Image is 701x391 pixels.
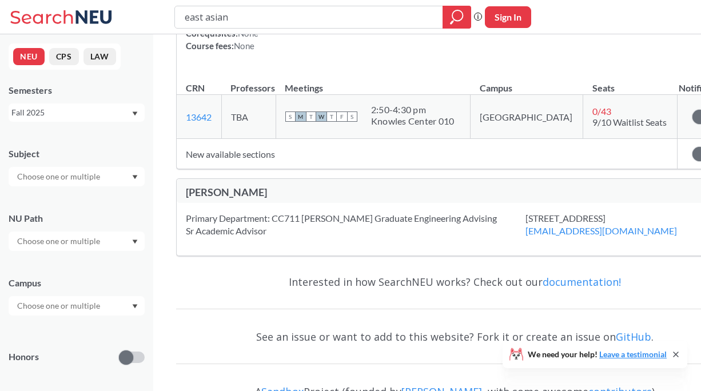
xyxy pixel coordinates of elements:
[9,167,145,186] div: Dropdown arrow
[450,9,464,25] svg: magnifying glass
[234,41,254,51] span: None
[9,84,145,97] div: Semesters
[296,111,306,122] span: M
[49,48,79,65] button: CPS
[184,7,435,27] input: Class, professor, course number, "phrase"
[13,48,45,65] button: NEU
[285,111,296,122] span: S
[9,350,39,364] p: Honors
[306,111,316,122] span: T
[9,103,145,122] div: Fall 2025Dropdown arrow
[9,147,145,160] div: Subject
[11,106,131,119] div: Fall 2025
[221,95,276,139] td: TBA
[83,48,116,65] button: LAW
[616,330,651,344] a: GitHub
[132,240,138,244] svg: Dropdown arrow
[525,225,677,236] a: [EMAIL_ADDRESS][DOMAIN_NAME]
[316,111,326,122] span: W
[186,212,525,237] div: Primary Department: CC711 [PERSON_NAME] Graduate Engineering Advising Sr Academic Advisor
[11,170,107,183] input: Choose one or multiple
[276,70,470,95] th: Meetings
[9,232,145,251] div: Dropdown arrow
[132,304,138,309] svg: Dropdown arrow
[9,212,145,225] div: NU Path
[186,111,212,122] a: 13642
[592,117,667,127] span: 9/10 Waitlist Seats
[221,70,276,95] th: Professors
[443,6,471,29] div: magnifying glass
[186,186,455,198] div: [PERSON_NAME]
[528,350,667,358] span: We need your help!
[592,106,611,117] span: 0 / 43
[132,175,138,179] svg: Dropdown arrow
[543,275,621,289] a: documentation!
[177,139,677,169] td: New available sections
[599,349,667,359] a: Leave a testimonial
[471,70,583,95] th: Campus
[583,70,678,95] th: Seats
[337,111,347,122] span: F
[132,111,138,116] svg: Dropdown arrow
[471,95,583,139] td: [GEOGRAPHIC_DATA]
[11,234,107,248] input: Choose one or multiple
[186,82,205,94] div: CRN
[9,296,145,316] div: Dropdown arrow
[326,111,337,122] span: T
[371,104,455,115] div: 2:50 - 4:30 pm
[371,115,455,127] div: Knowles Center 010
[11,299,107,313] input: Choose one or multiple
[347,111,357,122] span: S
[9,277,145,289] div: Campus
[485,6,531,28] button: Sign In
